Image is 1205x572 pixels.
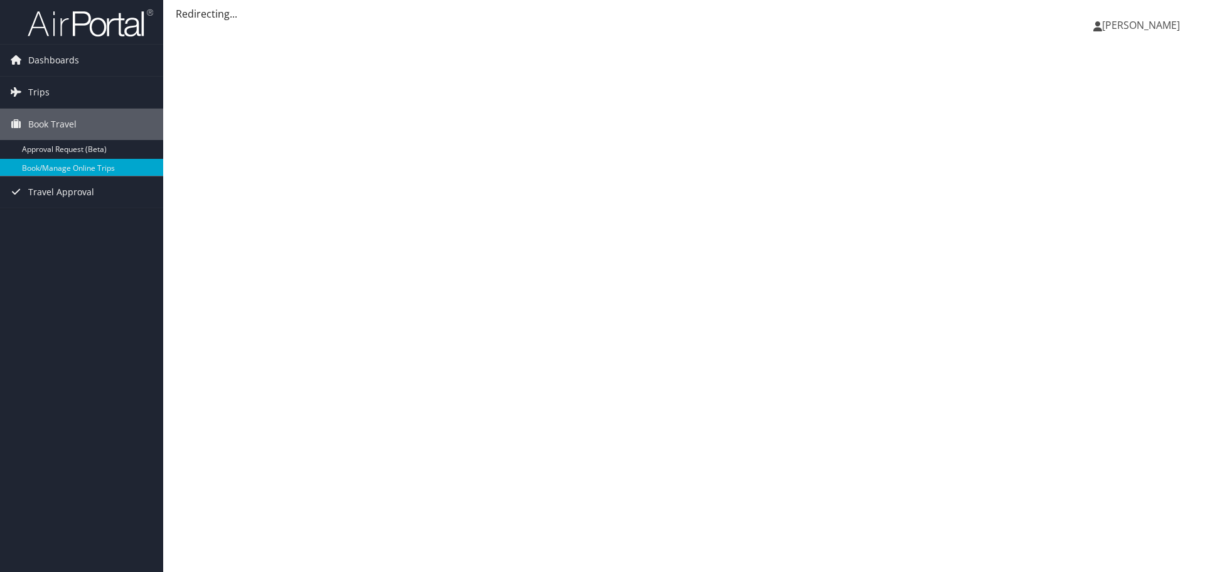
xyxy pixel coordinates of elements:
[28,45,79,76] span: Dashboards
[1102,18,1180,32] span: [PERSON_NAME]
[176,6,1192,21] div: Redirecting...
[28,176,94,208] span: Travel Approval
[1093,6,1192,44] a: [PERSON_NAME]
[28,109,77,140] span: Book Travel
[28,77,50,108] span: Trips
[28,8,153,38] img: airportal-logo.png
